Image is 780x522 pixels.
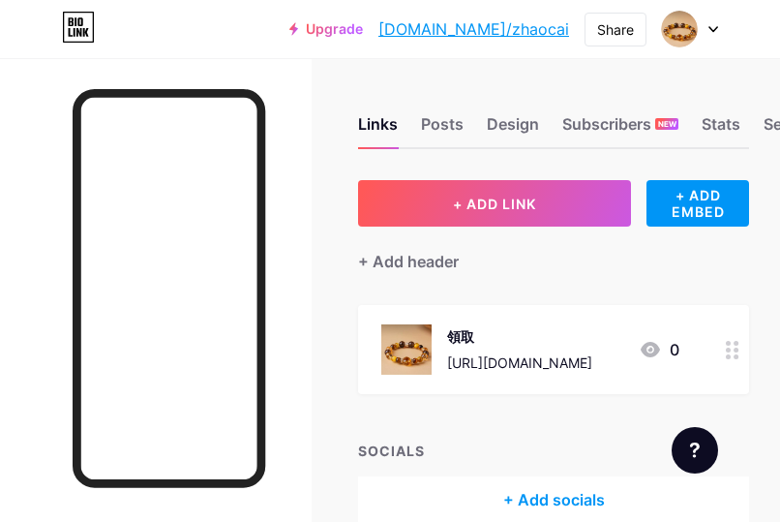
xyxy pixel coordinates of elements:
div: 領取 [447,326,592,347]
div: Subscribers [562,112,678,147]
button: + ADD LINK [358,180,631,227]
img: zhaocai [661,11,698,47]
div: Stats [702,112,740,147]
div: + Add header [358,250,459,273]
div: SOCIALS [358,441,749,461]
div: Share [597,19,634,40]
div: Links [358,112,398,147]
div: Design [487,112,539,147]
div: 0 [639,338,679,361]
span: + ADD LINK [453,196,536,212]
a: [DOMAIN_NAME]/zhaocai [378,17,569,41]
img: 領取 [381,324,432,375]
a: Upgrade [289,21,363,37]
div: Posts [421,112,464,147]
div: [URL][DOMAIN_NAME] [447,353,592,373]
span: NEW [658,118,676,130]
div: + ADD EMBED [646,180,749,227]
